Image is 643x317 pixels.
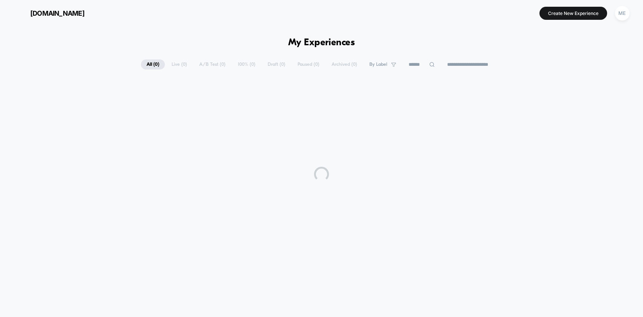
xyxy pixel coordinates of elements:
button: Create New Experience [539,7,607,20]
div: ME [615,6,630,21]
span: All ( 0 ) [141,59,165,70]
button: [DOMAIN_NAME] [11,7,87,19]
button: ME [613,6,632,21]
span: By Label [369,62,387,67]
span: [DOMAIN_NAME] [30,9,84,17]
h1: My Experiences [288,37,355,48]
